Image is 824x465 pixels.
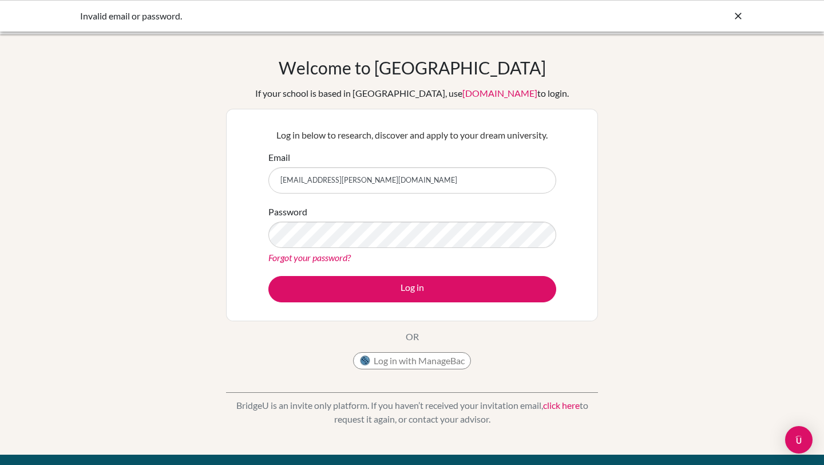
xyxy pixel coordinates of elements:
a: Forgot your password? [268,252,351,263]
a: [DOMAIN_NAME] [462,88,537,98]
h1: Welcome to [GEOGRAPHIC_DATA] [279,57,546,78]
a: click here [543,400,580,411]
button: Log in [268,276,556,302]
button: Log in with ManageBac [353,352,471,369]
p: BridgeU is an invite only platform. If you haven’t received your invitation email, to request it ... [226,399,598,426]
div: If your school is based in [GEOGRAPHIC_DATA], use to login. [255,86,569,100]
p: Log in below to research, discover and apply to your dream university. [268,128,556,142]
div: Open Intercom Messenger [785,426,813,454]
div: Invalid email or password. [80,9,572,23]
p: OR [406,330,419,344]
label: Email [268,151,290,164]
label: Password [268,205,307,219]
